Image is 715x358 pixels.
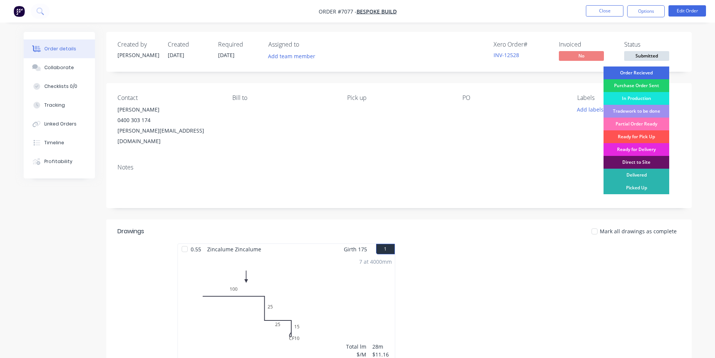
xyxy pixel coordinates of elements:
div: 7 at 4000mm [359,258,392,266]
button: Add labels [573,104,608,115]
div: [PERSON_NAME] [117,51,159,59]
div: In Production [604,92,669,105]
div: Direct to Site [604,156,669,169]
div: Required [218,41,259,48]
div: Labels [577,94,680,101]
button: Collaborate [24,58,95,77]
div: Ready for Delivery [604,143,669,156]
div: Contact [117,94,220,101]
div: Timeline [44,139,64,146]
div: Total lm [346,343,366,350]
button: Checklists 0/0 [24,77,95,96]
div: 0400 303 174 [117,115,220,125]
button: Submitted [624,51,669,62]
div: Delivered [604,169,669,181]
button: Tracking [24,96,95,115]
span: [DATE] [218,51,235,59]
button: Add team member [268,51,319,61]
div: [PERSON_NAME]0400 303 174[PERSON_NAME][EMAIL_ADDRESS][DOMAIN_NAME] [117,104,220,147]
div: PO [462,94,565,101]
span: Zincalume Zincalume [204,244,264,255]
div: Status [624,41,680,48]
div: Bill to [232,94,335,101]
button: Timeline [24,133,95,152]
div: Pick up [347,94,450,101]
div: Checklists 0/0 [44,83,77,90]
button: Order details [24,39,95,58]
div: 28m [372,343,392,350]
span: Order #7077 - [319,8,357,15]
div: [PERSON_NAME] [117,104,220,115]
button: Add team member [264,51,319,61]
img: Factory [14,6,25,17]
span: Girth 175 [344,244,367,255]
div: Invoiced [559,41,615,48]
div: Profitability [44,158,72,165]
span: 0.55 [188,244,204,255]
button: Options [627,5,665,17]
div: Tracking [44,102,65,109]
div: Ready for Pick Up [604,130,669,143]
div: Partial Order Ready [604,118,669,130]
button: Edit Order [668,5,706,17]
a: Bespoke Build [357,8,397,15]
div: Drawings [117,227,144,236]
a: INV-12528 [494,51,519,59]
span: Submitted [624,51,669,60]
button: Close [586,5,623,17]
div: Order Recieved [604,66,669,79]
div: Picked Up [604,181,669,194]
div: Assigned to [268,41,343,48]
span: [DATE] [168,51,184,59]
div: Created by [117,41,159,48]
div: Tradework to be done [604,105,669,118]
span: No [559,51,604,60]
button: 1 [376,244,395,254]
div: Linked Orders [44,121,77,127]
div: Collaborate [44,64,74,71]
div: Order details [44,45,76,52]
div: Purchase Order Sent [604,79,669,92]
button: Profitability [24,152,95,171]
button: Linked Orders [24,115,95,133]
div: Created [168,41,209,48]
div: Xero Order # [494,41,550,48]
div: [PERSON_NAME][EMAIL_ADDRESS][DOMAIN_NAME] [117,125,220,147]
div: Notes [117,164,680,171]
